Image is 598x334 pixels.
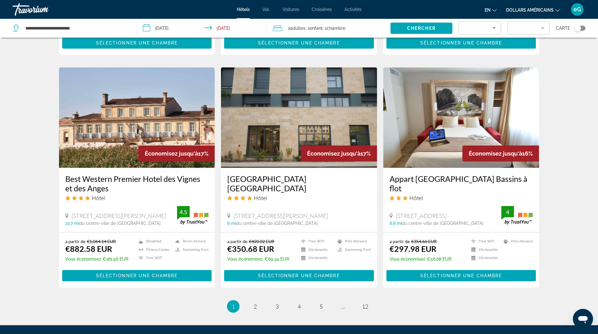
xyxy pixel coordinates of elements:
[65,244,112,253] ins: €882.58 EUR
[390,174,533,193] h3: Appart [GEOGRAPHIC_DATA] Bassins à flot
[301,146,377,162] div: 17%
[227,174,371,193] a: [GEOGRAPHIC_DATA] [GEOGRAPHIC_DATA]
[224,272,374,278] a: Sélectionner une chambre
[334,247,371,252] li: Swimming Pool
[227,244,274,253] ins: €350.68 EUR
[390,257,425,262] span: Vous économisez
[305,24,323,33] span: , 1
[409,194,423,201] span: Hôtel
[386,272,536,278] a: Sélectionner une chambre
[262,7,270,12] a: Vol.
[390,257,451,262] p: €56.68 EUR
[334,239,371,244] li: Pets Allowed
[310,26,323,31] span: Enfant
[62,272,212,278] a: Sélectionner une chambre
[420,273,502,278] span: Sélectionner une chambre
[177,208,190,216] div: 4.5
[13,1,75,18] a: Travorium
[391,23,452,34] button: Chercher
[62,270,212,281] button: Sélectionner une chambre
[298,256,334,261] li: Kitchenette
[468,247,500,252] li: Kitchenette
[569,3,585,16] button: Menu utilisateur
[138,146,215,162] div: 17%
[468,256,500,261] li: Kitchenette
[570,25,585,31] button: Toggle map
[298,303,301,310] span: 4
[65,221,79,226] span: 22.7 mi
[383,67,539,168] img: Hotel image
[341,303,345,310] span: ...
[224,270,374,281] button: Sélectionner une chambre
[411,239,437,244] del: €354.66 EUR
[506,5,560,14] button: Changer de devise
[136,256,172,261] li: Free WiFi
[224,39,374,45] a: Sélectionner une chambre
[344,7,362,12] a: Activités
[227,194,371,201] div: 4 star Hotel
[62,37,212,49] button: Sélectionner une chambre
[507,21,550,35] button: Filter
[283,7,299,12] a: Voitures
[573,309,593,329] iframe: Bouton de lancement de la fenêtre de messagerie
[87,239,116,244] del: €1,064.14 EUR
[237,7,250,12] a: Hôtels
[136,247,172,252] li: Fitness Center
[327,26,345,31] span: Chambre
[407,26,436,31] span: Chercher
[65,257,101,262] span: Vous économisez
[362,303,368,310] span: 12
[258,273,340,278] span: Sélectionner une chambre
[59,300,539,313] nav: Pagination
[254,194,267,201] span: Hôtel
[136,239,172,244] li: Breakfast
[469,150,522,157] span: Économisez jusqu'à
[290,26,305,31] span: Adultes
[298,247,334,252] li: Kitchenette
[96,273,178,278] span: Sélectionner une chambre
[500,239,533,244] li: Pets Allowed
[92,194,105,201] span: Hôtel
[72,212,166,219] span: [STREET_ADDRESS][PERSON_NAME]
[177,206,208,225] img: trustyou-badge.svg
[276,303,279,310] span: 3
[312,7,332,12] a: Croisières
[249,239,274,244] del: €420.02 EUR
[221,67,377,168] img: Hotel image
[288,24,305,33] span: 2
[258,40,340,45] span: Sélectionner une chambre
[59,67,215,168] img: Hotel image
[65,239,85,244] span: a partir de
[307,150,360,157] span: Économisez jusqu'à
[320,303,323,310] span: 5
[137,19,267,38] button: Check-in date: Dec 23, 2025 Check-out date: Dec 27, 2025
[386,37,536,49] button: Sélectionner une chambre
[420,40,502,45] span: Sélectionner une chambre
[65,194,209,201] div: 4 star Hotel
[402,221,483,226] span: du centre-ville de [GEOGRAPHIC_DATA]
[65,174,209,193] h3: Best Western Premier Hotel des Vignes et des Anges
[323,24,345,33] span: , 1
[396,212,446,219] span: [STREET_ADDRESS]
[501,208,514,216] div: 4
[234,212,328,219] span: [STREET_ADDRESS][PERSON_NAME]
[227,257,289,262] p: €69.34 EUR
[145,150,198,157] span: Économisez jusqu'à
[501,206,533,225] img: trustyou-badge.svg
[224,37,374,49] button: Sélectionner une chambre
[390,239,410,244] span: a partir de
[232,303,235,310] span: 1
[468,239,500,244] li: Free WiFi
[390,194,533,201] div: 3 star Hotel
[556,24,570,33] span: Carte
[227,257,263,262] span: Vous économisez
[65,257,128,262] p: €181.56 EUR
